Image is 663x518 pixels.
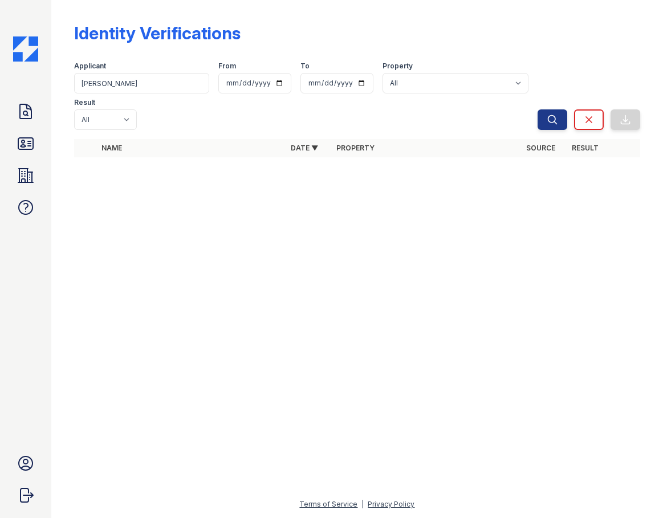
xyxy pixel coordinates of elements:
[572,144,599,152] a: Result
[526,144,555,152] a: Source
[74,73,209,93] input: Search by name or phone number
[74,62,106,71] label: Applicant
[300,62,310,71] label: To
[291,144,318,152] a: Date ▼
[299,500,357,508] a: Terms of Service
[101,144,122,152] a: Name
[74,98,95,107] label: Result
[368,500,414,508] a: Privacy Policy
[361,500,364,508] div: |
[74,23,241,43] div: Identity Verifications
[218,62,236,71] label: From
[383,62,413,71] label: Property
[336,144,375,152] a: Property
[13,36,38,62] img: CE_Icon_Blue-c292c112584629df590d857e76928e9f676e5b41ef8f769ba2f05ee15b207248.png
